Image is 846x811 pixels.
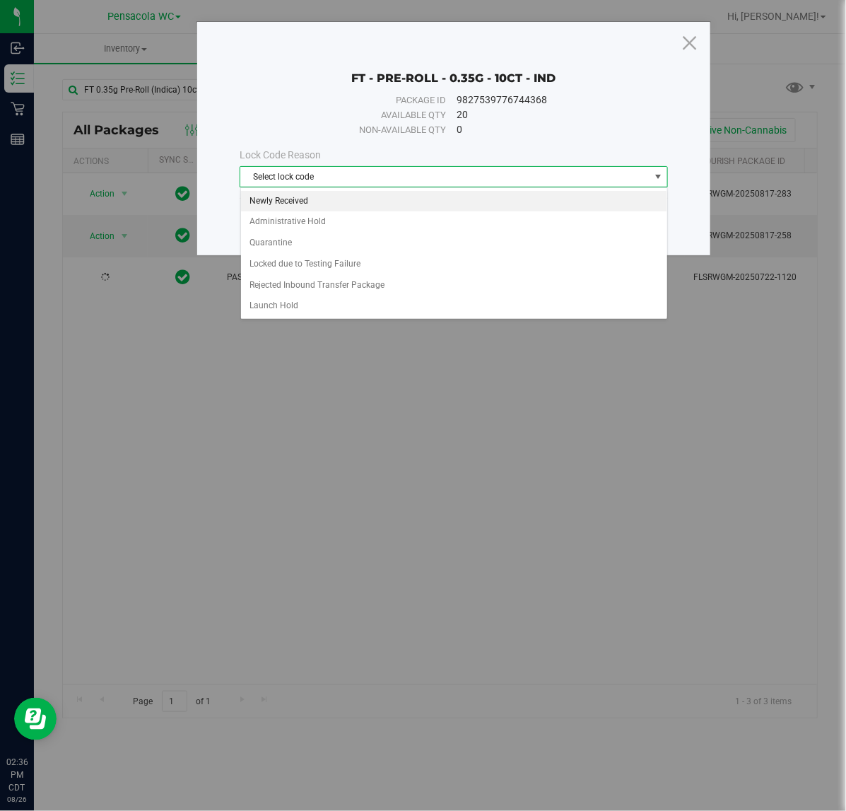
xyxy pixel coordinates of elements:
[258,123,446,137] div: Non-available qty
[241,211,667,233] li: Administrative Hold
[649,167,666,187] span: select
[258,108,446,122] div: Available qty
[457,93,650,107] div: 9827539776744368
[241,191,667,212] li: Newly Received
[240,50,667,86] div: FT - PRE-ROLL - 0.35G - 10CT - IND
[241,296,667,317] li: Launch Hold
[457,122,650,137] div: 0
[14,698,57,740] iframe: Resource center
[258,93,446,107] div: Package ID
[240,167,649,187] span: Select lock code
[241,254,667,275] li: Locked due to Testing Failure
[241,233,667,254] li: Quarantine
[241,275,667,296] li: Rejected Inbound Transfer Package
[240,149,321,161] span: Lock Code Reason
[457,107,650,122] div: 20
